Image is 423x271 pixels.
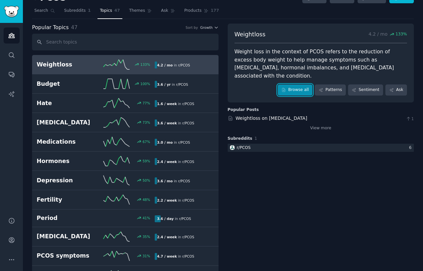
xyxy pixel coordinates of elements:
[100,8,112,14] span: Topics
[37,176,96,185] h2: Depression
[32,227,219,246] a: [MEDICAL_DATA]35%2.4 / weekin r/PCOS
[37,118,96,127] h2: [MEDICAL_DATA]
[37,99,96,107] h2: Hate
[348,84,383,96] a: Sentiment
[32,94,219,113] a: Hate77%1.6 / weekin r/PCOS
[155,197,197,204] div: in
[278,84,313,96] a: Browse all
[155,177,192,184] div: in
[409,145,414,151] div: 6
[32,152,219,171] a: Hormones59%2.4 / weekin r/PCOS
[155,234,197,241] div: in
[182,102,194,106] span: r/ PCOS
[182,6,221,19] a: Products177
[37,232,96,241] h2: [MEDICAL_DATA]
[178,140,190,144] span: r/ PCOS
[182,254,194,258] span: r/ PCOS
[143,216,150,220] div: 41 %
[37,157,96,165] h2: Hormones
[200,25,219,30] button: Growth
[179,217,191,221] span: r/ PCOS
[32,55,219,74] a: Weightloss133%4.2 / moin r/PCOS
[37,138,96,146] h2: Medications
[32,132,219,152] a: Medications67%3.0 / moin r/PCOS
[228,107,259,113] div: Popular Posts
[182,198,194,202] span: r/ PCOS
[182,235,194,239] span: r/ PCOS
[157,254,177,258] b: 4.7 / week
[71,24,78,30] span: 47
[37,214,96,222] h2: Period
[178,63,190,67] span: r/ PCOS
[32,190,219,209] a: Fertility48%2.2 / weekin r/PCOS
[37,80,96,88] h2: Budget
[155,81,190,88] div: in
[32,6,57,19] a: Search
[155,119,197,126] div: in
[32,34,219,50] input: Search topics
[64,8,86,14] span: Subreddits
[97,6,122,19] a: Topics47
[211,8,219,14] span: 177
[235,30,266,39] span: Weightloss
[32,246,219,266] a: PCOS symptoms31%4.7 / weekin r/PCOS
[200,25,213,30] span: Growth
[115,8,120,14] span: 47
[159,6,177,19] a: Ask
[155,158,197,165] div: in
[310,125,331,131] a: View more
[182,160,194,164] span: r/ PCOS
[62,6,93,19] a: Subreddits1
[143,254,150,258] div: 31 %
[143,120,150,125] div: 73 %
[155,100,197,107] div: in
[157,217,174,221] b: 3.6 / day
[228,136,253,142] span: Subreddits
[236,116,307,121] a: Weightloss on [MEDICAL_DATA]
[32,171,219,190] a: Depression50%3.6 / moin r/PCOS
[185,25,198,30] div: Sort by
[143,197,150,202] div: 48 %
[157,140,173,144] b: 3.0 / mo
[32,24,69,32] span: Popular Topics
[157,179,173,183] b: 3.6 / mo
[32,209,219,227] a: Period41%3.6 / dayin r/PCOS
[368,30,407,39] p: 4.2 / mo
[182,121,194,125] span: r/ PCOS
[37,196,96,204] h2: Fertility
[140,62,150,67] div: 133 %
[127,6,154,19] a: Themes
[235,48,407,80] div: Weight loss in the context of PCOS refers to the reduction of excess body weight to help manage s...
[34,8,48,14] span: Search
[228,144,414,152] a: PCOSr/PCOS6
[157,82,171,86] b: 3.6 / yr
[155,253,197,260] div: in
[143,178,150,183] div: 50 %
[155,215,193,222] div: in
[143,101,150,105] div: 77 %
[143,139,150,144] div: 67 %
[143,159,150,163] div: 59 %
[176,82,188,86] span: r/ PCOS
[161,8,168,14] span: Ask
[184,8,202,14] span: Products
[88,8,91,14] span: 1
[157,160,177,164] b: 2.4 / week
[37,61,96,69] h2: Weightloss
[178,179,190,183] span: r/ PCOS
[157,235,177,239] b: 2.4 / week
[4,6,19,17] img: GummySearch logo
[255,136,257,141] span: 1
[385,84,407,96] a: Ask
[32,113,219,132] a: [MEDICAL_DATA]73%3.6 / weekin r/PCOS
[37,252,96,260] h2: PCOS symptoms
[315,84,345,96] a: Patterns
[155,139,192,146] div: in
[396,31,407,37] span: 133 %
[406,116,414,122] span: 1
[129,8,145,14] span: Themes
[143,234,150,239] div: 35 %
[230,145,235,150] img: PCOS
[157,102,177,106] b: 1.6 / week
[157,63,173,67] b: 4.2 / mo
